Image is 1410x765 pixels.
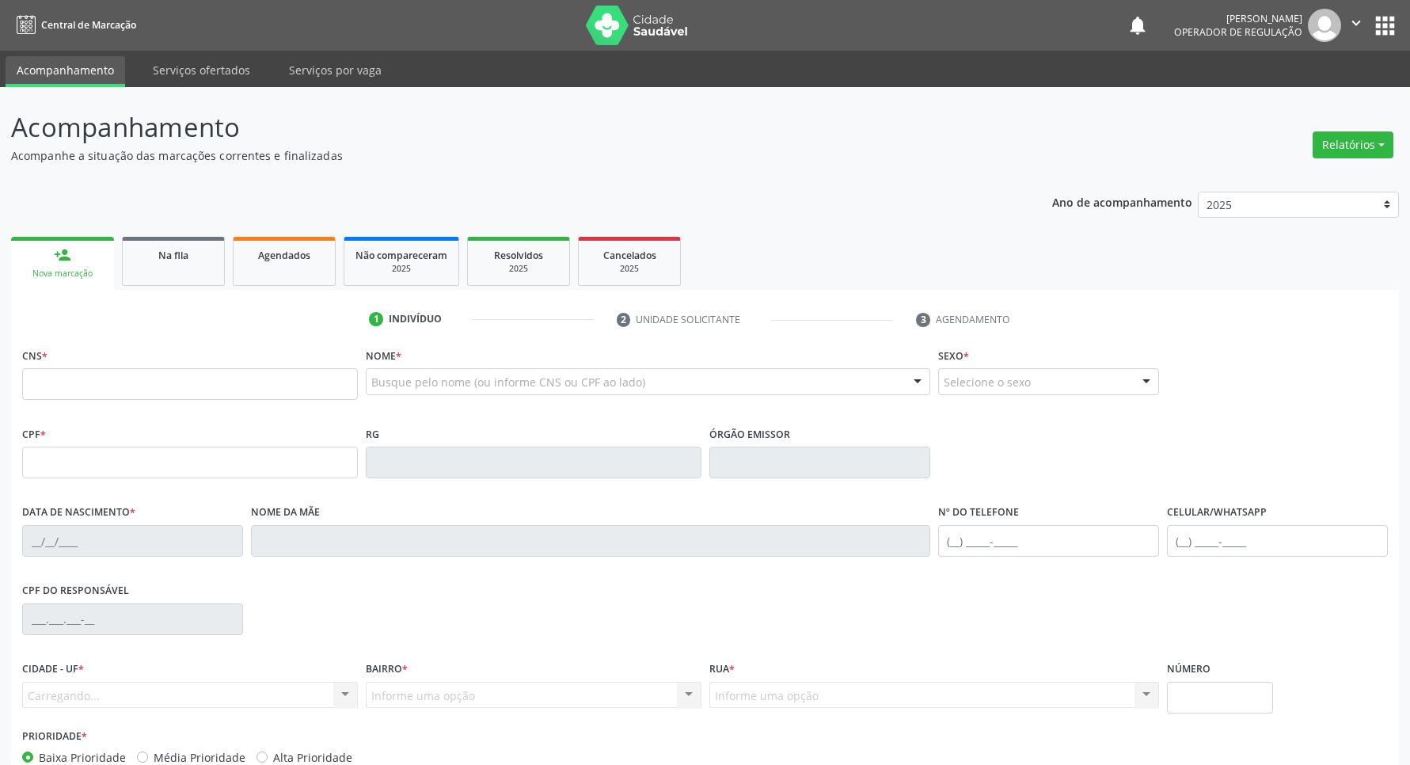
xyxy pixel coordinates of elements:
[1371,12,1399,40] button: apps
[1341,9,1371,42] button: 
[1167,657,1210,682] label: Número
[278,56,393,84] a: Serviços por vaga
[158,249,188,262] span: Na fila
[366,657,408,682] label: Bairro
[1167,500,1267,525] label: Celular/WhatsApp
[1127,14,1149,36] button: notifications
[938,525,1159,557] input: (__) _____-_____
[944,374,1031,390] span: Selecione o sexo
[1347,14,1365,32] i: 
[366,422,379,447] label: RG
[22,525,243,557] input: __/__/____
[11,147,982,164] p: Acompanhe a situação das marcações correntes e finalizadas
[11,12,136,38] a: Central de Marcação
[1308,9,1341,42] img: img
[142,56,261,84] a: Serviços ofertados
[355,263,447,275] div: 2025
[709,657,735,682] label: Rua
[251,500,320,525] label: Nome da mãe
[22,344,48,368] label: CNS
[258,249,310,262] span: Agendados
[709,422,790,447] label: Órgão emissor
[479,263,558,275] div: 2025
[1174,12,1302,25] div: [PERSON_NAME]
[590,263,669,275] div: 2025
[6,56,125,87] a: Acompanhamento
[1313,131,1393,158] button: Relatórios
[22,579,129,603] label: CPF do responsável
[366,344,401,368] label: Nome
[603,249,656,262] span: Cancelados
[22,657,84,682] label: Cidade - UF
[389,312,442,326] div: Indivíduo
[22,422,46,447] label: CPF
[22,268,103,280] div: Nova marcação
[54,246,71,264] div: person_add
[371,374,645,390] span: Busque pelo nome (ou informe CNS ou CPF ao lado)
[41,18,136,32] span: Central de Marcação
[938,344,969,368] label: Sexo
[355,249,447,262] span: Não compareceram
[22,500,135,525] label: Data de nascimento
[22,603,243,635] input: ___.___.___-__
[1174,25,1302,39] span: Operador de regulação
[1052,192,1192,211] p: Ano de acompanhamento
[1167,525,1388,557] input: (__) _____-_____
[369,312,383,326] div: 1
[11,108,982,147] p: Acompanhamento
[938,500,1019,525] label: Nº do Telefone
[494,249,543,262] span: Resolvidos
